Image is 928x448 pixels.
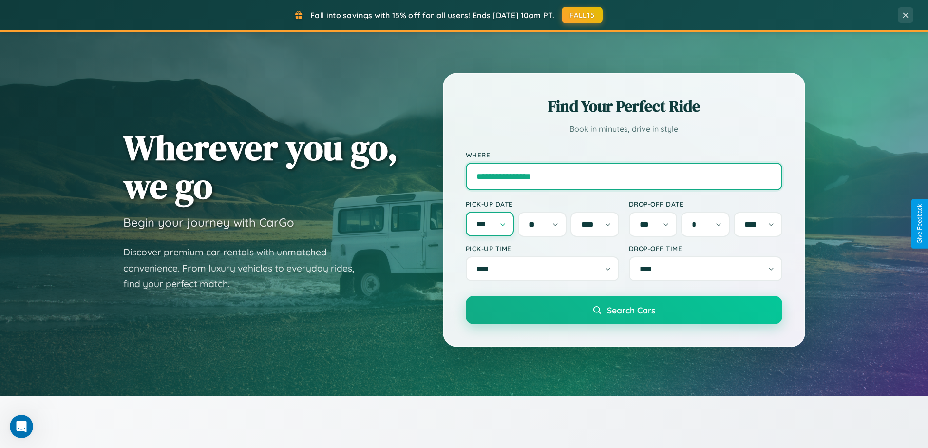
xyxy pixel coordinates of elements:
[123,244,367,292] p: Discover premium car rentals with unmatched convenience. From luxury vehicles to everyday rides, ...
[607,305,655,315] span: Search Cars
[123,215,294,230] h3: Begin your journey with CarGo
[466,244,619,253] label: Pick-up Time
[466,96,782,117] h2: Find Your Perfect Ride
[629,200,782,208] label: Drop-off Date
[466,151,782,159] label: Where
[466,200,619,208] label: Pick-up Date
[916,204,923,244] div: Give Feedback
[123,128,398,205] h1: Wherever you go, we go
[10,415,33,438] iframe: Intercom live chat
[629,244,782,253] label: Drop-off Time
[310,10,554,20] span: Fall into savings with 15% off for all users! Ends [DATE] 10am PT.
[466,122,782,136] p: Book in minutes, drive in style
[562,7,603,23] button: FALL15
[466,296,782,324] button: Search Cars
